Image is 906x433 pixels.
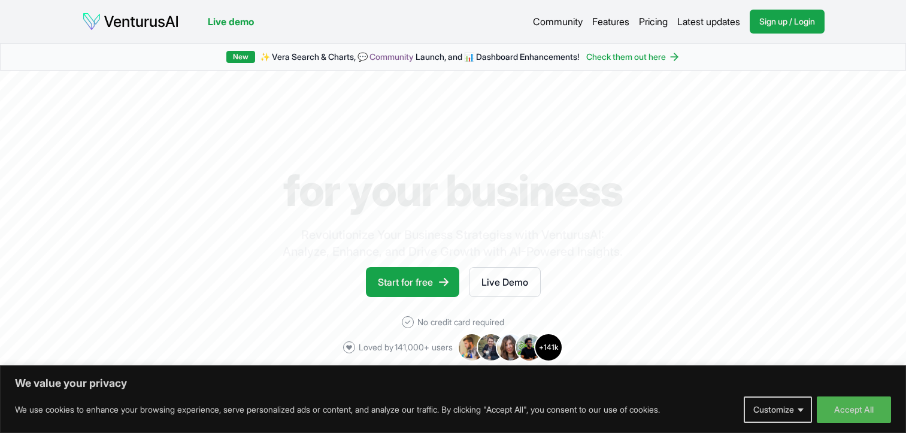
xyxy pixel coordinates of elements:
[366,267,459,297] a: Start for free
[260,51,579,63] span: ✨ Vera Search & Charts, 💬 Launch, and 📊 Dashboard Enhancements!
[457,333,486,362] img: Avatar 1
[817,396,891,423] button: Accept All
[533,14,583,29] a: Community
[759,16,815,28] span: Sign up / Login
[226,51,255,63] div: New
[15,376,891,390] p: We value your privacy
[469,267,541,297] a: Live Demo
[592,14,629,29] a: Features
[744,396,812,423] button: Customize
[477,333,505,362] img: Avatar 2
[82,12,179,31] img: logo
[586,51,680,63] a: Check them out here
[515,333,544,362] img: Avatar 4
[208,14,254,29] a: Live demo
[750,10,825,34] a: Sign up / Login
[639,14,668,29] a: Pricing
[496,333,525,362] img: Avatar 3
[369,52,414,62] a: Community
[15,402,660,417] p: We use cookies to enhance your browsing experience, serve personalized ads or content, and analyz...
[677,14,740,29] a: Latest updates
